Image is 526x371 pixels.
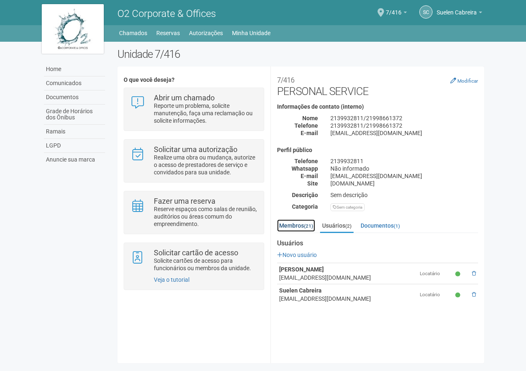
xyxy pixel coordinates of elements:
span: O2 Corporate & Offices [117,8,216,19]
td: Locatário [418,284,453,305]
h2: PERSONAL SERVICE [277,73,478,98]
p: Realize uma obra ou mudança, autorize o acesso de prestadores de serviço e convidados para sua un... [154,154,258,176]
a: Documentos [44,90,105,105]
a: 7/416 [386,10,407,17]
a: Reservas [156,27,180,39]
a: Minha Unidade [232,27,270,39]
a: Modificar [450,77,478,84]
strong: Solicitar cartão de acesso [154,248,238,257]
h4: Informações de contato (interno) [277,104,478,110]
strong: Categoria [292,203,318,210]
strong: E-mail [301,173,318,179]
p: Reporte um problema, solicite manutenção, faça uma reclamação ou solicite informações. [154,102,258,124]
a: Fazer uma reserva Reserve espaços como salas de reunião, auditórios ou áreas comum do empreendime... [130,197,257,228]
a: Solicitar cartão de acesso Solicite cartões de acesso para funcionários ou membros da unidade. [130,249,257,272]
a: LGPD [44,139,105,153]
strong: Abrir um chamado [154,93,215,102]
p: Solicite cartões de acesso para funcionários ou membros da unidade. [154,257,258,272]
img: logo.jpg [42,4,104,54]
a: Grade de Horários dos Ônibus [44,105,105,125]
div: [DOMAIN_NAME] [324,180,484,187]
small: (21) [304,223,313,229]
a: Solicitar uma autorização Realize uma obra ou mudança, autorize o acesso de prestadores de serviç... [130,146,257,176]
div: 2139932811/21998661372 [324,122,484,129]
a: Suelen Cabreira [437,10,482,17]
h4: O que você deseja? [124,77,264,83]
a: Ramais [44,125,105,139]
p: Reserve espaços como salas de reunião, auditórios ou áreas comum do empreendimento. [154,205,258,228]
small: Ativo [455,292,462,299]
div: [EMAIL_ADDRESS][DOMAIN_NAME] [324,172,484,180]
a: Membros(21) [277,219,315,232]
div: [EMAIL_ADDRESS][DOMAIN_NAME] [324,129,484,137]
strong: Fazer uma reserva [154,197,215,205]
a: Comunicados [44,76,105,90]
small: (1) [394,223,400,229]
strong: [PERSON_NAME] [279,266,324,273]
strong: Suelen Cabreira [279,287,322,294]
span: Suelen Cabreira [437,1,477,16]
strong: Descrição [292,192,318,198]
strong: Telefone [294,158,318,164]
strong: E-mail [301,130,318,136]
small: 7/416 [277,76,294,84]
a: Chamados [119,27,147,39]
a: SC [419,5,433,19]
span: 7/416 [386,1,402,16]
h2: Unidade 7/416 [117,48,484,60]
strong: Usuários [277,240,478,247]
h4: Perfil público [277,147,478,153]
a: Autorizações [189,27,223,39]
strong: Nome [302,115,318,121]
div: [EMAIL_ADDRESS][DOMAIN_NAME] [279,273,416,282]
div: Sem categoria [330,203,365,211]
div: [EMAIL_ADDRESS][DOMAIN_NAME] [279,295,416,303]
small: (2) [345,223,351,229]
a: Anuncie sua marca [44,153,105,166]
small: Modificar [457,78,478,84]
small: Ativo [455,271,462,278]
a: Veja o tutorial [154,276,189,283]
div: Não informado [324,165,484,172]
a: Novo usuário [277,252,317,258]
a: Home [44,62,105,76]
a: Usuários(2) [320,219,354,233]
a: Abrir um chamado Reporte um problema, solicite manutenção, faça uma reclamação ou solicite inform... [130,94,257,124]
div: 2139932811/21998661372 [324,114,484,122]
a: Documentos(1) [359,219,402,232]
div: 2139932811 [324,157,484,165]
td: Locatário [418,263,453,284]
strong: Whatsapp [292,165,318,172]
strong: Solicitar uma autorização [154,145,237,154]
div: Sem descrição [324,191,484,199]
strong: Telefone [294,122,318,129]
strong: Site [307,180,318,187]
